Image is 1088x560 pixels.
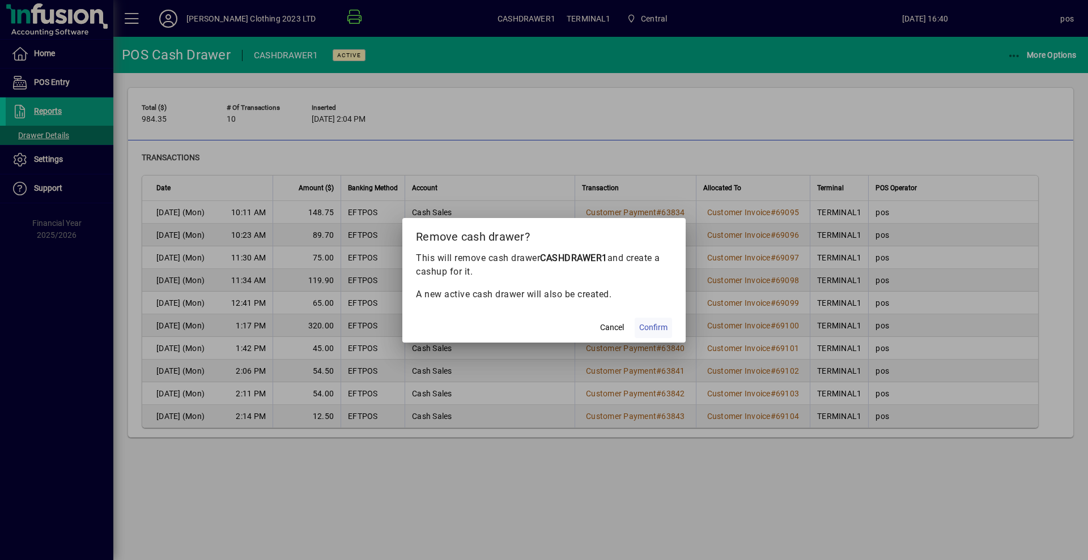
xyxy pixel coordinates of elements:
[639,322,668,334] span: Confirm
[416,251,672,279] p: This will remove cash drawer and create a cashup for it.
[540,253,607,263] b: CASHDRAWER1
[594,318,630,338] button: Cancel
[416,288,672,301] p: A new active cash drawer will also be created.
[635,318,672,338] button: Confirm
[600,322,624,334] span: Cancel
[402,218,686,251] h2: Remove cash drawer?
